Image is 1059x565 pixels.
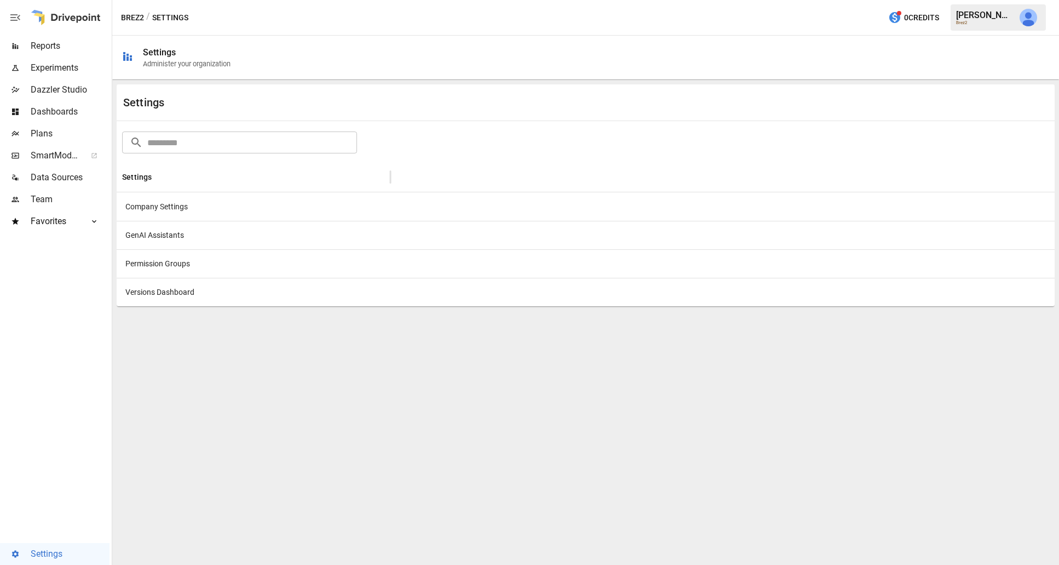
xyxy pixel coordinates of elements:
span: Team [31,193,110,206]
span: Plans [31,127,110,140]
div: Company Settings [117,192,390,221]
div: Brez2 [956,20,1013,25]
div: GenAI Assistants [117,221,390,249]
div: Versions Dashboard [117,278,390,306]
span: Dazzler Studio [31,83,110,96]
span: ™ [78,147,86,161]
div: Permission Groups [117,249,390,278]
button: Derek Yimoyines [1013,2,1044,33]
span: Dashboards [31,105,110,118]
div: Settings [123,96,586,109]
span: SmartModel [31,149,79,162]
span: Data Sources [31,171,110,184]
button: Sort [153,169,168,185]
div: Settings [122,173,152,181]
img: Derek Yimoyines [1020,9,1037,26]
span: Settings [31,547,110,561]
span: 0 Credits [904,11,939,25]
div: Administer your organization [143,60,231,68]
div: / [146,11,150,25]
div: Settings [143,47,176,58]
span: Experiments [31,61,110,75]
button: 0Credits [884,8,943,28]
span: Reports [31,39,110,53]
span: Favorites [31,215,79,228]
button: Brez2 [121,11,144,25]
div: [PERSON_NAME] [956,10,1013,20]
